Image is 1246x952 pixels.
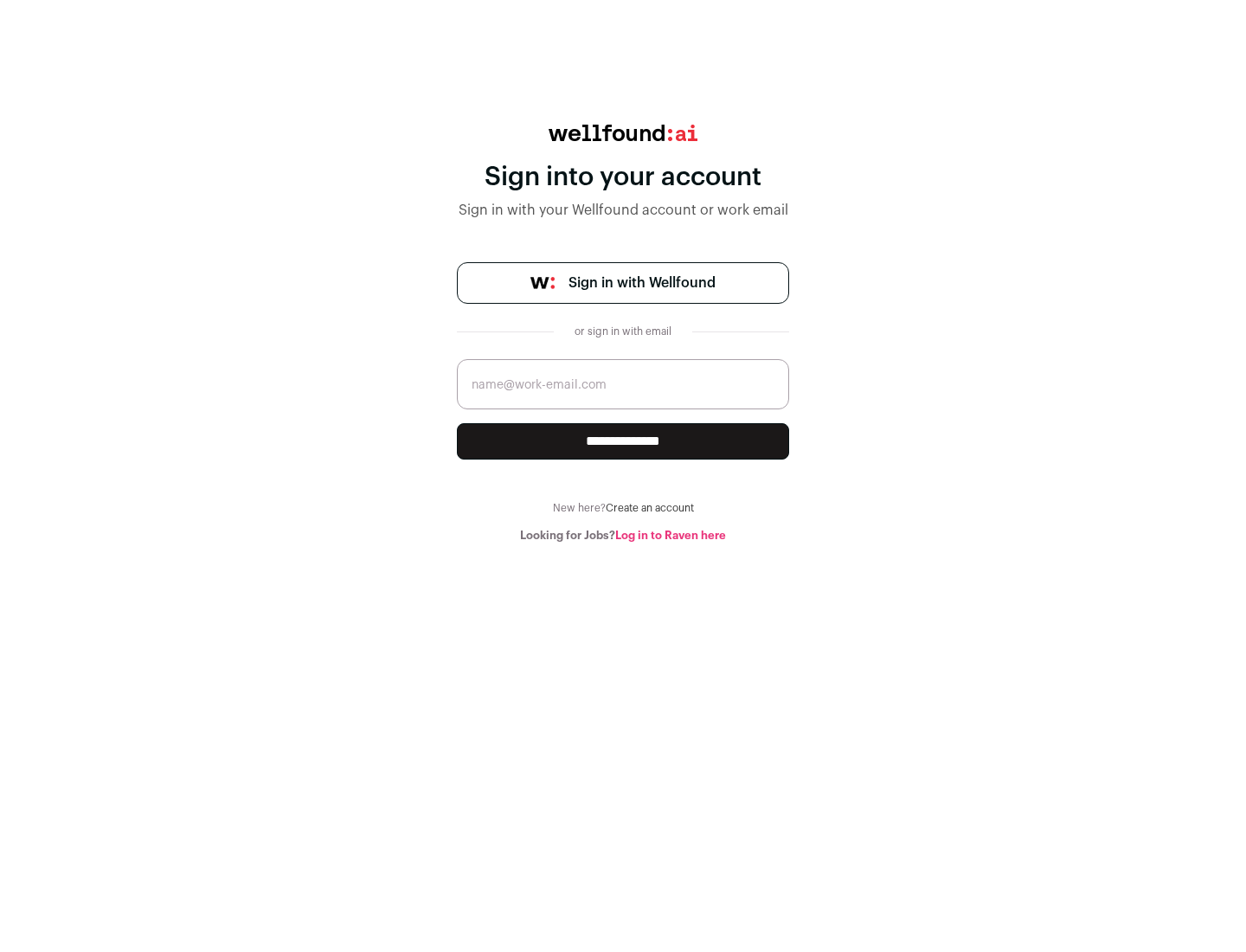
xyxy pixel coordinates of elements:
[606,503,694,513] a: Create an account
[549,125,697,141] img: wellfound:ai
[457,262,789,304] a: Sign in with Wellfound
[568,273,716,293] span: Sign in with Wellfound
[457,200,789,221] div: Sign in with your Wellfound account or work email
[568,325,678,338] div: or sign in with email
[615,530,726,541] a: Log in to Raven here
[530,277,555,289] img: wellfound-symbol-flush-black-fb3c872781a75f747ccb3a119075da62bfe97bd399995f84a933054e44a575c4.png
[457,529,789,543] div: Looking for Jobs?
[457,501,789,515] div: New here?
[457,162,789,193] div: Sign into your account
[457,359,789,409] input: name@work-email.com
